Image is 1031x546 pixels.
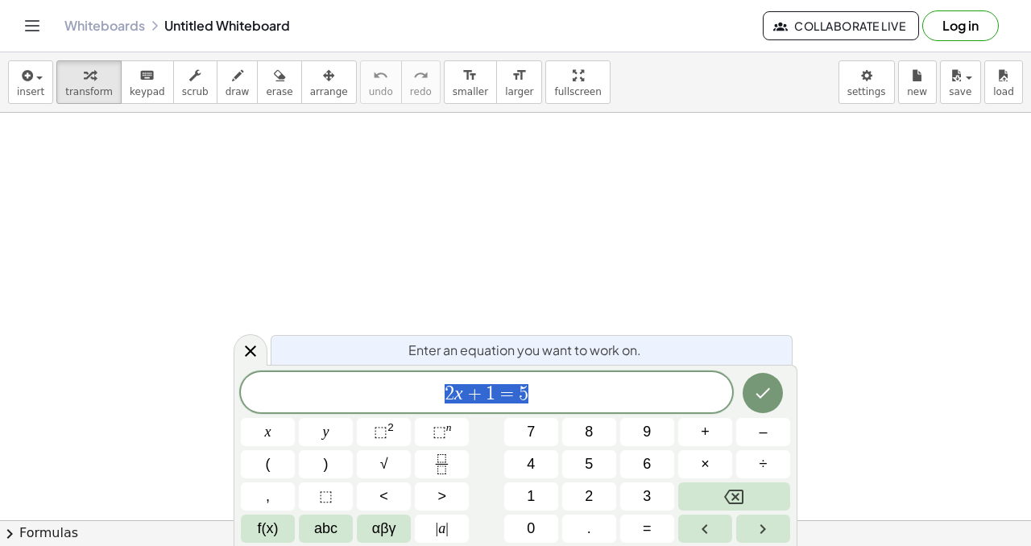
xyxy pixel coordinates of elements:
span: ⬚ [374,424,387,440]
var: x [454,383,463,403]
button: Done [743,373,783,413]
button: Alphabet [299,515,353,543]
span: Enter an equation you want to work on. [408,341,641,360]
button: 6 [620,450,674,478]
span: , [266,486,270,507]
span: load [993,86,1014,97]
span: x [265,421,271,443]
button: Square root [357,450,411,478]
button: scrub [173,60,217,104]
span: √ [380,453,388,475]
span: keypad [130,86,165,97]
button: Right arrow [736,515,790,543]
span: arrange [310,86,348,97]
span: ⬚ [433,424,446,440]
i: format_size [462,66,478,85]
span: = [495,384,519,403]
button: 3 [620,482,674,511]
span: f(x) [258,518,279,540]
button: format_sizesmaller [444,60,497,104]
button: ) [299,450,353,478]
button: Toggle navigation [19,13,45,39]
sup: 2 [387,421,394,433]
button: save [940,60,981,104]
span: save [949,86,971,97]
button: Times [678,450,732,478]
button: Minus [736,418,790,446]
button: 0 [504,515,558,543]
button: 7 [504,418,558,446]
span: 7 [527,421,535,443]
sup: n [446,421,452,433]
span: 0 [527,518,535,540]
span: draw [226,86,250,97]
span: + [463,384,487,403]
span: . [587,518,591,540]
button: redoredo [401,60,441,104]
span: redo [410,86,432,97]
button: insert [8,60,53,104]
button: Squared [357,418,411,446]
span: new [907,86,927,97]
button: Log in [922,10,999,41]
a: Whiteboards [64,18,145,34]
button: 8 [562,418,616,446]
button: Fraction [415,450,469,478]
button: 2 [562,482,616,511]
span: a [436,518,449,540]
span: 3 [643,486,651,507]
span: 5 [585,453,593,475]
button: Placeholder [299,482,353,511]
i: format_size [511,66,527,85]
span: smaller [453,86,488,97]
button: Functions [241,515,295,543]
span: ) [324,453,329,475]
span: 1 [527,486,535,507]
button: ( [241,450,295,478]
span: – [759,421,767,443]
button: Left arrow [678,515,732,543]
button: 9 [620,418,674,446]
button: , [241,482,295,511]
button: 4 [504,450,558,478]
span: Collaborate Live [776,19,905,33]
span: abc [314,518,337,540]
button: load [984,60,1023,104]
button: Greater than [415,482,469,511]
span: ⬚ [319,486,333,507]
span: 5 [519,384,528,403]
button: Backspace [678,482,790,511]
button: 5 [562,450,616,478]
span: 4 [527,453,535,475]
i: keyboard [139,66,155,85]
i: redo [413,66,429,85]
span: | [436,520,439,536]
span: ( [266,453,271,475]
span: 8 [585,421,593,443]
span: insert [17,86,44,97]
span: + [701,421,710,443]
button: draw [217,60,259,104]
span: undo [369,86,393,97]
button: Divide [736,450,790,478]
button: keyboardkeypad [121,60,174,104]
button: Greek alphabet [357,515,411,543]
button: erase [257,60,301,104]
button: 1 [504,482,558,511]
span: larger [505,86,533,97]
span: × [701,453,710,475]
span: | [445,520,449,536]
span: < [379,486,388,507]
button: y [299,418,353,446]
button: x [241,418,295,446]
span: 2 [585,486,593,507]
i: undo [373,66,388,85]
span: y [323,421,329,443]
button: . [562,515,616,543]
span: ÷ [760,453,768,475]
button: Plus [678,418,732,446]
button: settings [838,60,895,104]
span: erase [266,86,292,97]
button: format_sizelarger [496,60,542,104]
span: transform [65,86,113,97]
